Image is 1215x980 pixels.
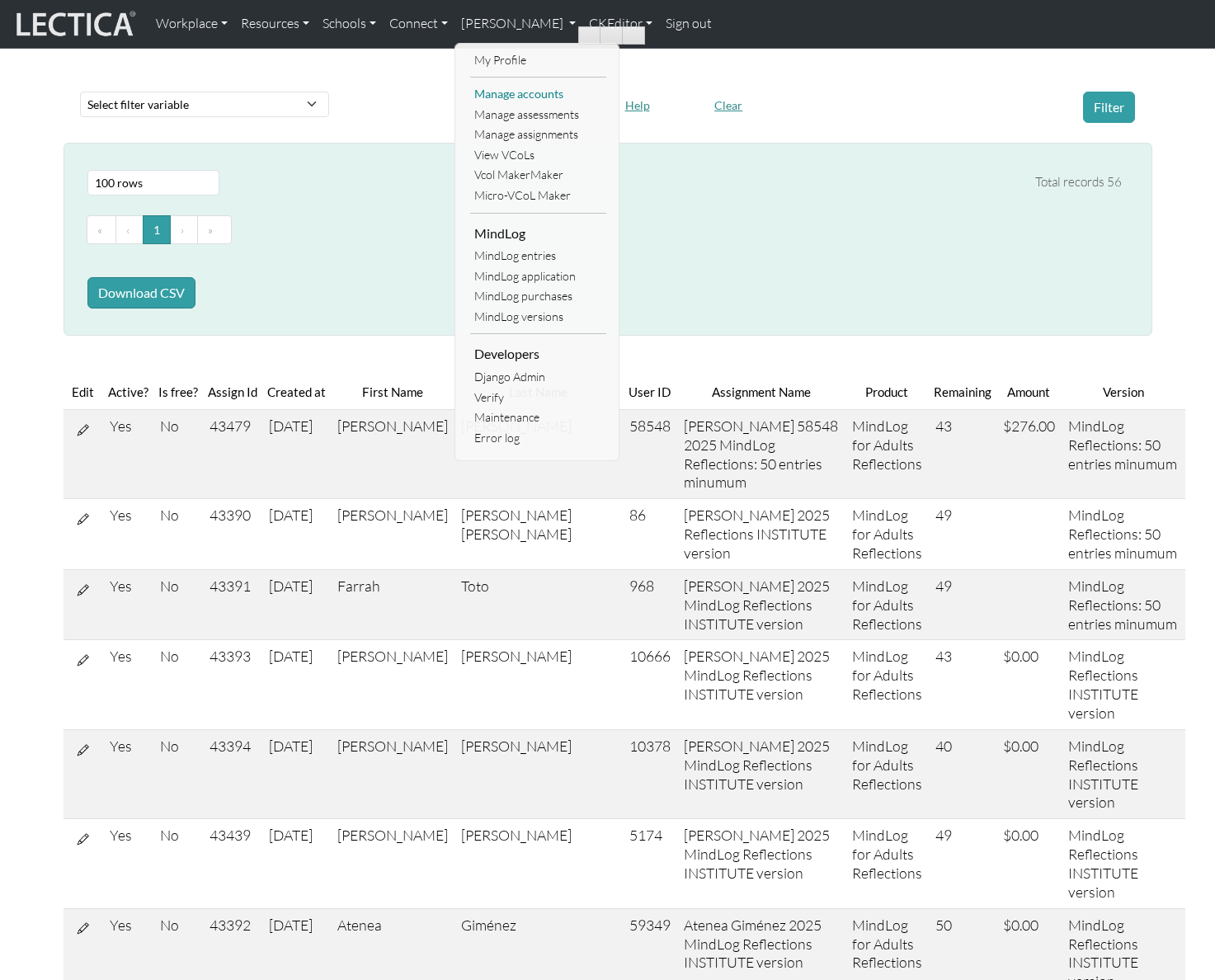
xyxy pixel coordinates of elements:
[262,409,331,498] td: [DATE]
[470,388,606,408] a: Verify
[110,826,147,845] div: Yes
[331,729,454,818] td: [PERSON_NAME]
[1003,647,1038,665] span: $0.00
[1062,569,1185,640] td: MindLog Reflections: 50 entries minumum
[623,375,677,409] th: User ID
[143,215,171,245] button: Go to page 1
[470,84,606,105] a: Manage accounts
[110,417,147,436] div: Yes
[623,569,677,640] td: 968
[470,145,606,166] a: View VCoLs
[659,7,718,41] a: Sign out
[383,7,454,41] a: Connect
[110,506,147,525] div: Yes
[87,215,1122,245] ul: Pagination
[160,506,196,525] div: No
[331,499,454,570] td: [PERSON_NAME]
[929,375,996,409] th: Remaining
[1062,499,1185,570] td: MindLog Reflections: 50 entries minumum
[12,8,136,40] img: lecticalive
[160,417,196,436] div: No
[845,729,929,818] td: MindLog for Adults Reflections
[87,277,195,309] button: Download CSV
[160,737,196,756] div: No
[160,826,196,845] div: No
[1003,417,1055,435] span: $276.00
[470,186,606,206] a: Micro-VCoL Maker
[623,409,677,498] td: 58548
[160,647,196,666] div: No
[454,569,623,640] td: Toto
[470,307,606,327] a: MindLog versions
[110,647,147,666] div: Yes
[110,577,147,596] div: Yes
[623,819,677,908] td: 5174
[470,220,606,247] li: MindLog
[110,916,147,935] div: Yes
[935,916,952,934] span: 50
[454,640,623,729] td: [PERSON_NAME]
[1062,409,1185,498] td: MindLog Reflections: 50 entries minumum
[203,729,262,818] td: 43394
[331,640,454,729] td: [PERSON_NAME]
[203,375,262,409] th: Assign Id
[1062,640,1185,729] td: MindLog Reflections INSTITUTE version
[203,499,262,570] td: 43390
[262,819,331,908] td: [DATE]
[677,640,845,729] td: [PERSON_NAME] 2025 MindLog Reflections INSTITUTE version
[1003,826,1038,844] span: $0.00
[454,7,582,41] a: [PERSON_NAME]
[1083,92,1135,123] button: Filter
[618,95,657,112] a: Help
[110,737,147,756] div: Yes
[262,375,331,409] th: Created at
[1062,729,1185,818] td: MindLog Reflections INSTITUTE version
[470,50,606,71] a: My Profile
[203,819,262,908] td: 43439
[1003,737,1038,755] span: $0.00
[470,286,606,307] a: MindLog purchases
[578,26,600,45] a: Highlight
[618,92,657,118] button: Help
[470,408,606,428] a: Maintenance
[331,819,454,908] td: [PERSON_NAME]
[677,819,845,908] td: [PERSON_NAME] 2025 MindLog Reflections INSTITUTE version
[203,640,262,729] td: 43393
[935,737,952,755] span: 40
[935,506,952,524] span: 49
[153,375,203,409] th: Is free?
[677,569,845,640] td: [PERSON_NAME] 2025 MindLog Reflections INSTITUTE version
[677,409,845,498] td: [PERSON_NAME] 58548 2025 MindLog Reflections: 50 entries minumum
[454,819,623,908] td: [PERSON_NAME]
[470,125,606,145] a: Manage assignments
[845,819,929,908] td: MindLog for Adults Reflections
[160,916,196,935] div: No
[203,569,262,640] td: 43391
[845,499,929,570] td: MindLog for Adults Reflections
[470,50,606,449] ul: [PERSON_NAME]
[262,569,331,640] td: [DATE]
[600,26,623,45] a: Highlight & Sticky note
[677,375,845,409] th: Assignment Name
[262,729,331,818] td: [DATE]
[470,341,606,367] li: Developers
[316,7,383,41] a: Schools
[935,826,952,844] span: 49
[623,729,677,818] td: 10378
[707,92,750,118] button: Clear
[677,729,845,818] td: [PERSON_NAME] 2025 MindLog Reflections INSTITUTE version
[470,105,606,125] a: Manage assessments
[845,569,929,640] td: MindLog for Adults Reflections
[845,640,929,729] td: MindLog for Adults Reflections
[996,375,1062,409] th: Amount
[623,26,645,45] a: Search in Google
[454,499,623,570] td: [PERSON_NAME] [PERSON_NAME]
[1003,916,1038,934] span: $0.00
[160,577,196,596] div: No
[454,729,623,818] td: [PERSON_NAME]
[677,499,845,570] td: [PERSON_NAME] 2025 Reflections INSTITUTE version
[331,409,454,498] td: [PERSON_NAME]
[470,367,606,388] a: Django Admin
[470,246,606,266] a: MindLog entries
[845,409,929,498] td: MindLog for Adults Reflections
